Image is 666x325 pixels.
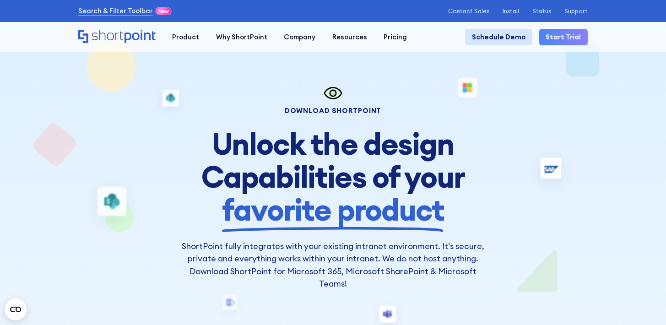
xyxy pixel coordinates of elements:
a: Contact Sales [448,8,489,15]
a: Start Trial [539,29,588,45]
div: Product [172,32,199,42]
p: ShortPoint fully integrates with your existing intranet environment. It’s secure, private and eve... [177,240,489,290]
div: Why ShortPoint [216,32,267,42]
a: Schedule Demo [465,29,532,45]
a: Search & Filter Toolbar [78,6,153,16]
div: Resources [332,32,367,42]
a: Company [276,29,324,45]
a: Why ShortPoint [208,29,276,45]
a: Home [78,30,156,44]
div: Pricing [384,32,407,42]
h1: Unlock the design Capabilities of your [177,128,489,227]
a: Product [164,29,207,45]
a: Pricing [375,29,415,45]
div: Download Shortpoint [177,108,489,114]
a: Support [564,8,588,15]
a: Status [532,8,551,15]
iframe: Chat Widget [501,219,666,325]
button: Open CMP widget [5,298,27,320]
a: Install [503,8,519,15]
div: Company [284,32,315,42]
span: favorite product [222,194,444,227]
a: Resources [324,29,375,45]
